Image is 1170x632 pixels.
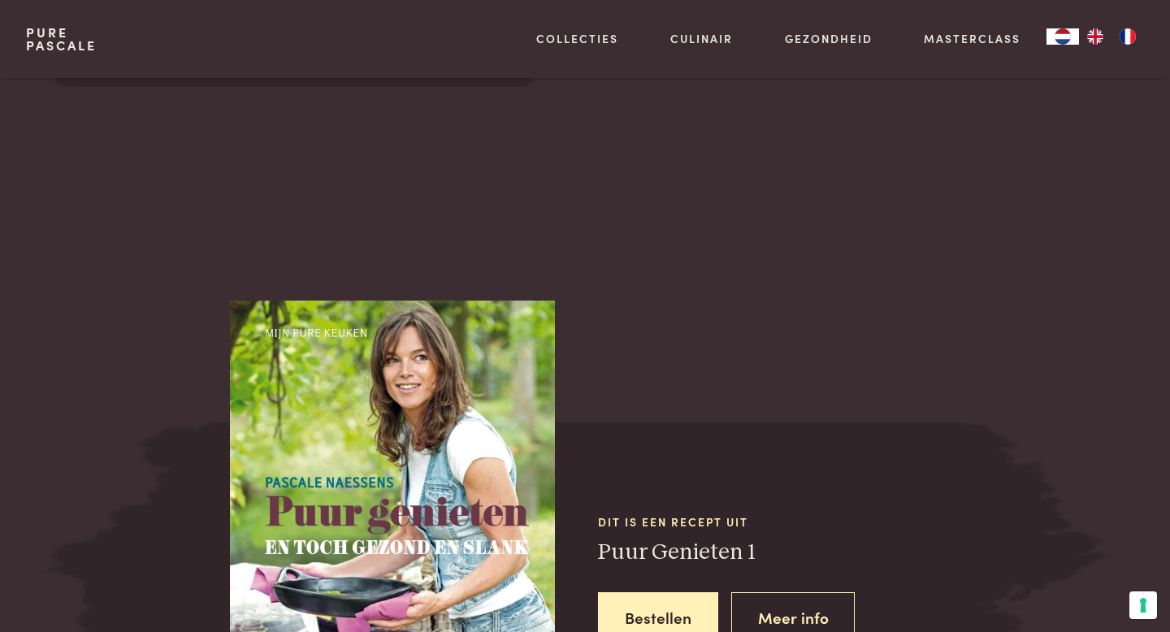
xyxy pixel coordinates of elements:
[1079,28,1144,45] ul: Language list
[1079,28,1111,45] a: EN
[785,30,873,47] a: Gezondheid
[924,30,1020,47] a: Masterclass
[1046,28,1079,45] a: NL
[1046,28,1079,45] div: Language
[598,513,958,530] span: Dit is een recept uit
[1111,28,1144,45] a: FR
[536,30,618,47] a: Collecties
[670,30,733,47] a: Culinair
[1129,591,1157,619] button: Uw voorkeuren voor toestemming voor trackingtechnologieën
[26,26,97,52] a: PurePascale
[598,539,958,567] h3: Puur Genieten 1
[1046,28,1144,45] aside: Language selected: Nederlands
